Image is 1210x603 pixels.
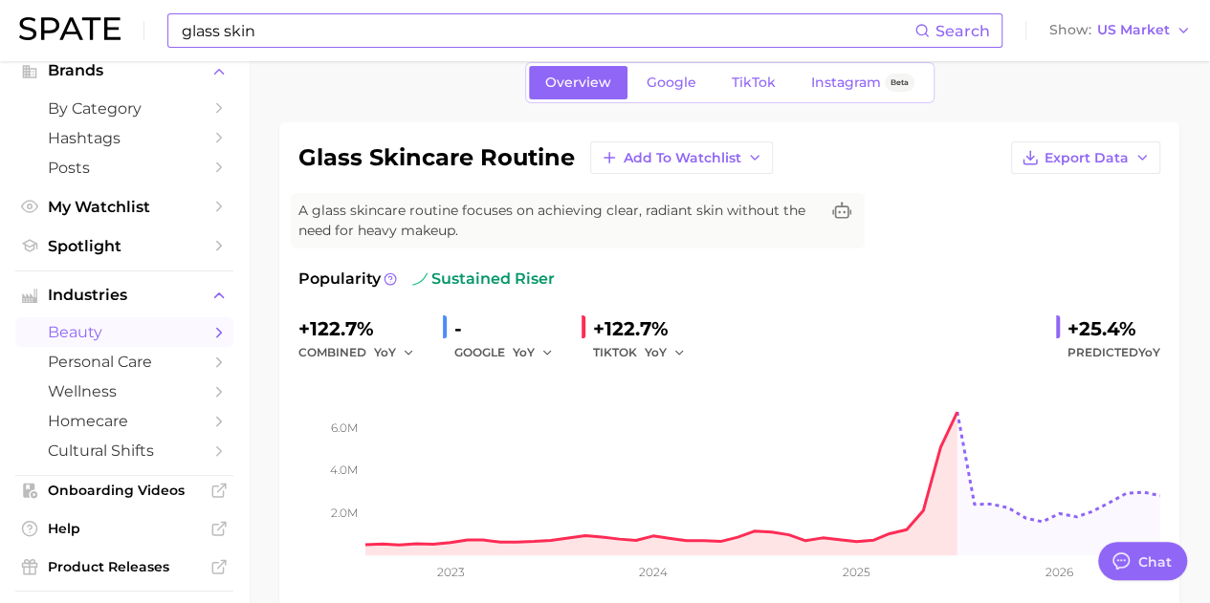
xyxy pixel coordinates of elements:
a: TikTok [715,66,792,99]
a: personal care [15,347,233,377]
span: by Category [48,99,201,118]
a: InstagramBeta [795,66,931,99]
span: A glass skincare routine focuses on achieving clear, radiant skin without the need for heavy makeup. [298,201,819,241]
span: Search [935,22,990,40]
a: Overview [529,66,627,99]
span: homecare [48,412,201,430]
img: sustained riser [412,271,428,287]
a: Help [15,514,233,543]
tspan: 2026 [1045,565,1073,579]
div: - [454,313,566,344]
a: wellness [15,377,233,406]
div: +122.7% [593,313,698,344]
a: My Watchlist [15,192,233,222]
span: Export Data [1045,150,1129,166]
a: by Category [15,94,233,123]
span: Help [48,520,201,537]
a: homecare [15,406,233,436]
span: Beta [891,75,909,91]
span: Spotlight [48,237,201,255]
span: YoY [645,344,667,360]
button: Export Data [1011,141,1160,174]
span: cultural shifts [48,441,201,460]
span: Overview [545,75,611,91]
span: YoY [513,344,535,360]
img: SPATE [19,17,121,40]
a: Posts [15,153,233,183]
div: combined [298,341,428,364]
span: Predicted [1067,341,1160,364]
a: beauty [15,317,233,347]
span: TikTok [732,75,776,91]
span: Add to Watchlist [624,150,741,166]
button: Industries [15,281,233,310]
tspan: 2024 [639,565,668,579]
button: Brands [15,56,233,85]
button: YoY [374,341,415,364]
span: Instagram [811,75,881,91]
span: Hashtags [48,129,201,147]
span: YoY [374,344,396,360]
a: cultural shifts [15,436,233,465]
span: Product Releases [48,558,201,575]
div: +25.4% [1067,313,1160,344]
span: wellness [48,382,201,400]
a: Onboarding Videos [15,476,233,505]
div: GOOGLE [454,341,566,364]
input: Search here for a brand, industry, or ingredient [180,14,914,47]
span: Popularity [298,268,381,291]
h1: glass skincare routine [298,146,575,169]
span: US Market [1097,25,1170,35]
button: ShowUS Market [1045,18,1196,43]
div: +122.7% [298,313,428,344]
tspan: 2025 [843,565,870,579]
button: YoY [645,341,686,364]
a: Spotlight [15,231,233,261]
span: Show [1049,25,1091,35]
span: My Watchlist [48,198,201,216]
a: Hashtags [15,123,233,153]
span: Brands [48,62,201,79]
div: TIKTOK [593,341,698,364]
span: Google [647,75,696,91]
span: personal care [48,353,201,371]
span: Onboarding Videos [48,482,201,499]
span: sustained riser [412,268,555,291]
button: Add to Watchlist [590,141,773,174]
button: YoY [513,341,554,364]
tspan: 2023 [436,565,464,579]
span: beauty [48,323,201,341]
span: Posts [48,159,201,177]
a: Product Releases [15,552,233,581]
span: Industries [48,287,201,304]
a: Google [630,66,713,99]
span: YoY [1138,345,1160,359]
